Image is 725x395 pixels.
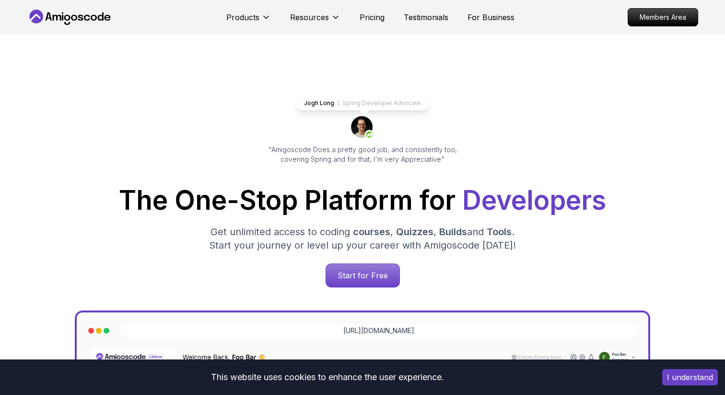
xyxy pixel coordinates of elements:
[468,12,515,23] a: For Business
[404,12,448,23] a: Testimonials
[326,264,399,287] p: Start for Free
[396,226,433,238] span: Quizzes
[7,367,648,388] div: This website uses cookies to enhance the user experience.
[353,226,390,238] span: courses
[462,184,606,216] span: Developers
[290,12,340,31] button: Resources
[343,326,414,335] a: [URL][DOMAIN_NAME]
[304,99,334,107] p: Jogh Long
[360,12,385,23] a: Pricing
[662,369,718,385] button: Accept cookies
[351,116,374,139] img: josh long
[628,9,698,26] p: Members Area
[290,12,329,23] p: Resources
[342,99,421,107] p: Spring Developer Advocate
[628,8,698,26] a: Members Area
[255,145,470,164] p: "Amigoscode Does a pretty good job, and consistently too, covering Spring and for that, I'm very ...
[487,226,512,238] span: Tools
[439,226,467,238] span: Builds
[226,12,259,23] p: Products
[226,12,271,31] button: Products
[201,225,524,252] p: Get unlimited access to coding , , and . Start your journey or level up your career with Amigosco...
[326,263,400,287] a: Start for Free
[35,187,690,214] h1: The One-Stop Platform for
